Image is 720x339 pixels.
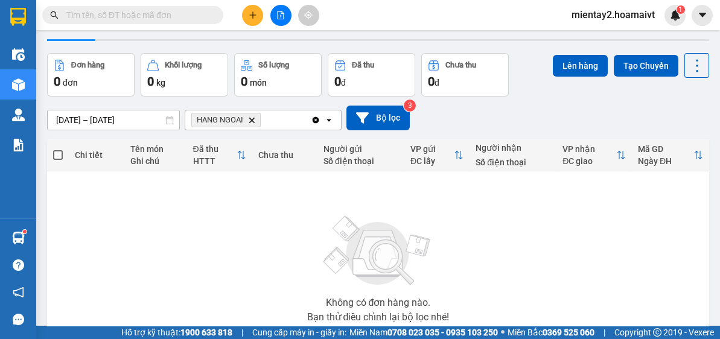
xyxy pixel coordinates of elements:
div: ĐC giao [562,156,616,166]
span: 0 [54,74,60,89]
img: warehouse-icon [12,48,25,61]
button: Chưa thu0đ [421,53,509,97]
img: warehouse-icon [12,232,25,244]
button: Lên hàng [553,55,608,77]
span: | [604,326,605,339]
button: Bộ lọc [346,106,410,130]
svg: open [324,115,334,125]
span: 0 [147,74,154,89]
span: | [241,326,243,339]
div: Chưa thu [258,150,311,160]
span: 0 [334,74,341,89]
button: Tạo Chuyến [614,55,678,77]
div: Đã thu [193,144,237,154]
span: đơn [63,78,78,87]
span: caret-down [697,10,708,21]
svg: Clear all [311,115,320,125]
th: Toggle SortBy [187,139,252,171]
img: svg+xml;base64,PHN2ZyBjbGFzcz0ibGlzdC1wbHVnX19zdmciIHhtbG5zPSJodHRwOi8vd3d3LnczLm9yZy8yMDAwL3N2Zy... [317,209,438,293]
span: copyright [653,328,661,337]
div: Số điện thoại [323,156,398,166]
button: file-add [270,5,292,26]
strong: 0708 023 035 - 0935 103 250 [387,328,498,337]
input: Selected HANG NGOAI. [263,114,264,126]
div: ĐC lấy [410,156,454,166]
button: Khối lượng0kg [141,53,228,97]
div: HTTT [193,156,237,166]
div: Đơn hàng [71,61,104,69]
svg: Delete [248,116,255,124]
div: Người nhận [476,143,550,153]
button: Số lượng0món [234,53,322,97]
span: aim [304,11,313,19]
button: caret-down [692,5,713,26]
span: đ [435,78,439,87]
img: logo-vxr [10,8,26,26]
img: icon-new-feature [670,10,681,21]
div: VP nhận [562,144,616,154]
span: ⚪️ [501,330,505,335]
div: VP gửi [410,144,454,154]
div: Ghi chú [130,156,181,166]
div: Tên món [130,144,181,154]
span: plus [249,11,257,19]
span: 0 [241,74,247,89]
th: Toggle SortBy [632,139,709,171]
span: món [250,78,267,87]
span: đ [341,78,346,87]
input: Select a date range. [48,110,179,130]
strong: 1900 633 818 [180,328,232,337]
div: Ngày ĐH [638,156,693,166]
img: warehouse-icon [12,109,25,121]
sup: 1 [677,5,685,14]
div: Đã thu [352,61,374,69]
span: message [13,314,24,325]
span: 1 [678,5,683,14]
div: Số điện thoại [476,157,550,167]
div: Khối lượng [165,61,202,69]
button: aim [298,5,319,26]
span: 0 [428,74,435,89]
img: warehouse-icon [12,78,25,91]
div: Chi tiết [75,150,118,160]
span: Miền Bắc [508,326,594,339]
button: Đơn hàng0đơn [47,53,135,97]
span: file-add [276,11,285,19]
sup: 3 [404,100,416,112]
span: kg [156,78,165,87]
span: Cung cấp máy in - giấy in: [252,326,346,339]
span: mientay2.hoamaivt [562,7,664,22]
div: Số lượng [258,61,289,69]
span: Miền Nam [349,326,498,339]
div: Bạn thử điều chỉnh lại bộ lọc nhé! [307,312,449,322]
div: Không có đơn hàng nào. [325,298,430,308]
th: Toggle SortBy [556,139,632,171]
div: Chưa thu [445,61,476,69]
strong: 0369 525 060 [543,328,594,337]
span: question-circle [13,259,24,271]
sup: 1 [23,230,27,233]
button: Đã thu0đ [328,53,415,97]
div: Mã GD [638,144,693,154]
span: Hỗ trợ kỹ thuật: [121,326,232,339]
img: solution-icon [12,139,25,151]
span: search [50,11,59,19]
span: notification [13,287,24,298]
span: HANG NGOAI, close by backspace [191,113,261,127]
span: HANG NGOAI [197,115,243,125]
div: Người gửi [323,144,398,154]
button: plus [242,5,263,26]
th: Toggle SortBy [404,139,470,171]
input: Tìm tên, số ĐT hoặc mã đơn [66,8,209,22]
